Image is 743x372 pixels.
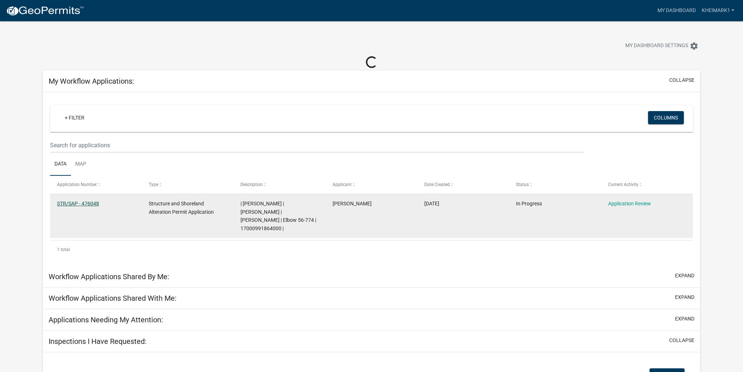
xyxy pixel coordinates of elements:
[57,182,97,187] span: Application Number
[240,182,263,187] span: Description
[601,176,693,193] datatable-header-cell: Current Activity
[43,92,701,266] div: collapse
[71,153,91,176] a: Map
[625,42,688,50] span: My Dashboard Settings
[333,182,352,187] span: Applicant
[669,76,694,84] button: collapse
[59,111,90,124] a: + Filter
[240,201,316,231] span: | Michelle Jevne | KENT W HEIMARK | JENNIFER L HEIMARK | Elbow 56-774 | 17000991864000 |
[50,240,693,259] div: 1 total
[690,42,698,50] i: settings
[234,176,325,193] datatable-header-cell: Description
[608,201,651,206] a: Application Review
[49,77,134,86] h5: My Workflow Applications:
[516,201,542,206] span: In Progress
[50,153,71,176] a: Data
[424,201,439,206] span: 09/09/2025
[49,337,147,346] h5: Inspections I Have Requested:
[516,182,529,187] span: Status
[417,176,509,193] datatable-header-cell: Date Created
[333,201,372,206] span: Kent Heimark
[142,176,234,193] datatable-header-cell: Type
[424,182,450,187] span: Date Created
[49,272,169,281] h5: Workflow Applications Shared By Me:
[654,4,698,18] a: My Dashboard
[49,315,163,324] h5: Applications Needing My Attention:
[675,293,694,301] button: expand
[619,39,704,53] button: My Dashboard Settingssettings
[648,111,684,124] button: Columns
[50,176,142,193] datatable-header-cell: Application Number
[149,201,214,215] span: Structure and Shoreland Alteration Permit Application
[675,272,694,280] button: expand
[675,315,694,323] button: expand
[509,176,601,193] datatable-header-cell: Status
[149,182,158,187] span: Type
[49,294,177,303] h5: Workflow Applications Shared With Me:
[326,176,417,193] datatable-header-cell: Applicant
[57,201,99,206] a: STR/SAP - 476048
[669,337,694,344] button: collapse
[698,4,737,18] a: kheimark1
[50,138,584,153] input: Search for applications
[608,182,638,187] span: Current Activity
